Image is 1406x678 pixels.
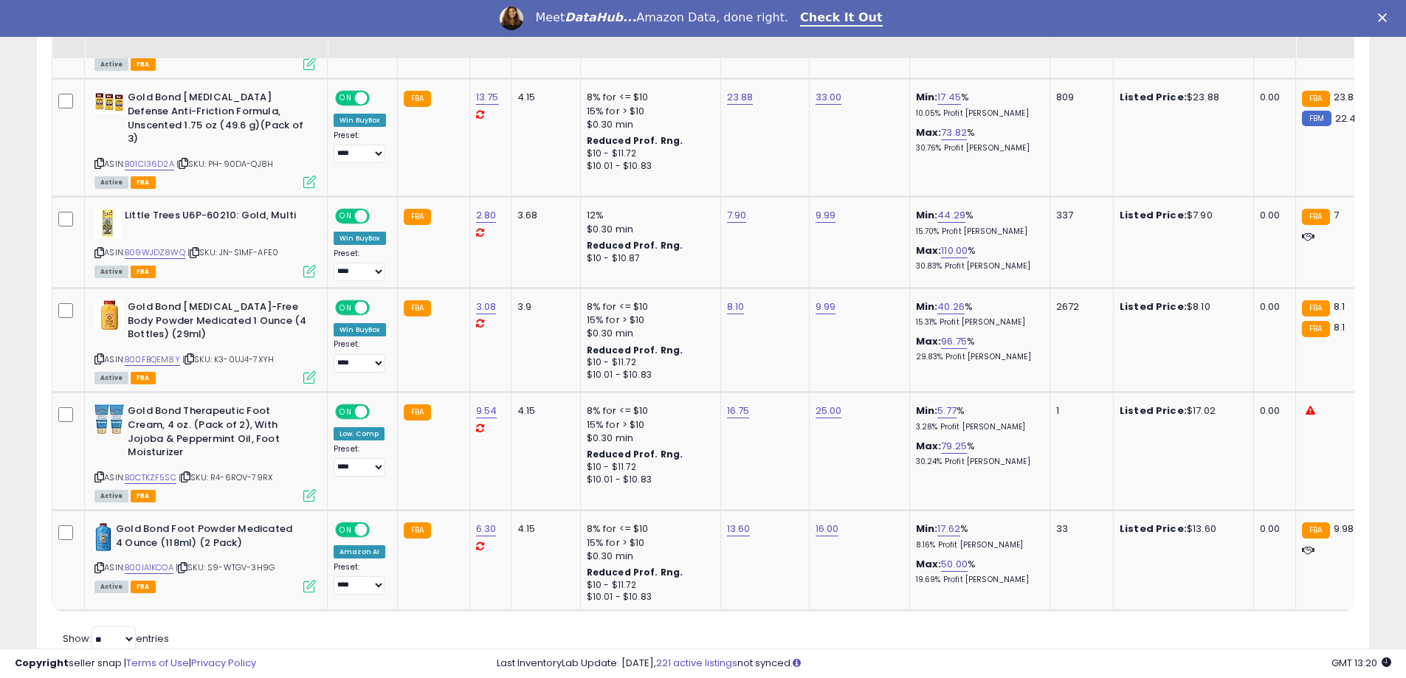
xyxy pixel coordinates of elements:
div: Meet Amazon Data, done right. [535,10,788,25]
a: 3.08 [476,300,497,314]
b: Reduced Prof. Rng. [587,134,683,147]
img: Profile image for Georgie [500,7,523,30]
span: All listings currently available for purchase on Amazon [94,581,128,593]
b: Listed Price: [1120,522,1187,536]
div: $10 - $11.72 [587,461,709,474]
a: 79.25 [941,439,967,454]
div: % [916,300,1038,328]
b: Max: [916,557,942,571]
span: ON [337,210,355,223]
span: Show: entries [63,632,169,646]
div: 4.15 [517,522,569,536]
small: FBA [1302,300,1329,316]
a: Check It Out [800,10,883,27]
div: % [916,404,1038,432]
b: Max: [916,125,942,139]
p: 30.76% Profit [PERSON_NAME] [916,143,1038,153]
a: 17.62 [937,522,960,536]
div: seller snap | | [15,657,256,671]
a: 16.75 [727,404,750,418]
div: 15% for > $10 [587,418,709,432]
div: % [916,558,1038,585]
span: FBA [131,266,156,278]
b: Reduced Prof. Rng. [587,344,683,356]
small: FBA [404,300,431,316]
span: All listings currently available for purchase on Amazon [94,490,128,502]
span: | SKU: PH-90DA-QJ8H [176,158,273,170]
div: Close [1378,13,1393,22]
b: Min: [916,300,938,314]
b: Reduced Prof. Rng. [587,448,683,460]
div: Preset: [334,131,386,164]
b: Min: [916,208,938,222]
span: FBA [131,581,156,593]
a: 96.75 [941,334,967,349]
div: Win BuyBox [334,323,386,336]
span: FBA [131,490,156,502]
div: 8% for <= $10 [587,91,709,104]
small: FBA [1302,91,1329,107]
div: ASIN: [94,522,316,591]
div: $8.10 [1120,300,1242,314]
img: 411WU-L-1NL._SL40_.jpg [94,91,124,114]
small: FBA [404,522,431,539]
div: ASIN: [94,404,316,500]
div: $7.90 [1120,209,1242,222]
div: % [916,244,1038,271]
a: B09WJDZ8WQ [125,246,185,259]
a: 17.45 [937,90,961,105]
div: 337 [1056,209,1102,222]
b: Listed Price: [1120,90,1187,104]
span: ON [337,524,355,536]
small: FBA [1302,522,1329,539]
b: Min: [916,404,938,418]
div: % [916,335,1038,362]
span: ON [337,302,355,314]
p: 10.05% Profit [PERSON_NAME] [916,108,1038,119]
a: 40.26 [937,300,965,314]
a: 33.00 [816,90,842,105]
span: OFF [368,524,391,536]
b: Listed Price: [1120,208,1187,222]
a: 110.00 [941,243,968,258]
i: DataHub... [565,10,636,24]
span: All listings currently available for purchase on Amazon [94,372,128,384]
span: OFF [368,210,391,223]
div: $10.01 - $10.83 [587,369,709,381]
div: 0.00 [1260,209,1284,222]
span: | SKU: R4-6ROV-79RX [179,471,272,483]
div: $23.88 [1120,91,1242,104]
p: 8.16% Profit [PERSON_NAME] [916,540,1038,550]
div: 3.9 [517,300,569,314]
span: OFF [368,92,391,105]
p: 3.28% Profit [PERSON_NAME] [916,422,1038,432]
div: 0.00 [1260,91,1284,104]
small: FBM [1302,111,1331,126]
a: 25.00 [816,404,842,418]
span: 8.1 [1334,320,1345,334]
div: Win BuyBox [334,114,386,127]
small: FBA [1302,321,1329,337]
b: Listed Price: [1120,404,1187,418]
div: $10.01 - $10.83 [587,591,709,603]
span: 23.88 [1334,90,1360,104]
div: 1 [1056,404,1102,418]
div: $0.30 min [587,550,709,563]
span: OFF [368,406,391,418]
div: Win BuyBox [334,232,386,245]
a: 221 active listings [656,656,737,670]
div: $10.01 - $10.83 [587,160,709,173]
p: 30.83% Profit [PERSON_NAME] [916,261,1038,271]
div: 15% for > $10 [587,105,709,118]
div: $0.30 min [587,432,709,445]
div: $10 - $11.72 [587,148,709,160]
small: FBA [404,404,431,421]
div: 809 [1056,91,1102,104]
div: 2672 [1056,300,1102,314]
a: 50.00 [941,557,968,572]
div: $0.30 min [587,327,709,340]
div: % [916,91,1038,118]
div: $17.02 [1120,404,1242,418]
a: 9.99 [816,208,836,223]
div: 4.15 [517,91,569,104]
